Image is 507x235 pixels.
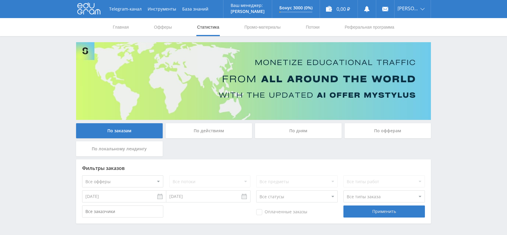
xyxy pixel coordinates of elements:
input: Все заказчики [82,205,163,218]
div: Применить [343,205,425,218]
a: Главная [112,18,129,36]
a: Реферальная программа [344,18,395,36]
a: Офферы [153,18,173,36]
div: По дням [255,123,342,138]
img: Banner [76,42,431,120]
p: Бонус 3000 (0%) [279,5,312,10]
div: По заказам [76,123,163,138]
span: [PERSON_NAME] [398,6,419,11]
p: [PERSON_NAME] [231,9,265,14]
div: Фильтры заказов [82,165,425,171]
span: Оплаченные заказы [256,209,307,215]
a: Статистика [196,18,220,36]
div: По локальному лендингу [76,141,163,156]
p: Ваш менеджер: [231,3,265,8]
div: По действиям [166,123,252,138]
a: Промо-материалы [244,18,281,36]
a: Потоки [305,18,320,36]
div: По офферам [345,123,431,138]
